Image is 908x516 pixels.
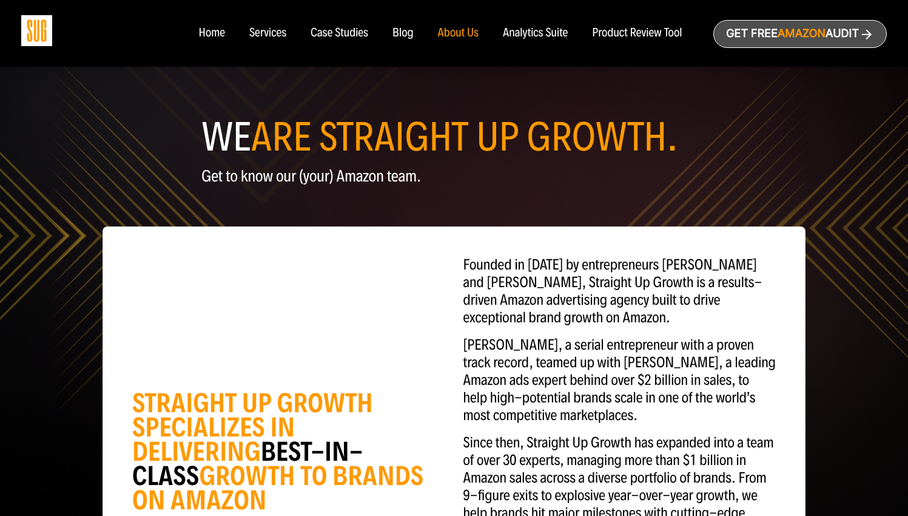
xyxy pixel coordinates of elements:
p: [PERSON_NAME], a serial entrepreneur with a proven track record, teamed up with [PERSON_NAME], a ... [463,336,776,424]
span: ARE STRAIGHT UP GROWTH. [251,113,678,161]
a: Analytics Suite [503,27,568,40]
a: Services [249,27,286,40]
h1: WE [201,119,706,155]
p: Founded in [DATE] by entrepreneurs [PERSON_NAME] and [PERSON_NAME], Straight Up Growth is a resul... [463,256,776,327]
img: Sug [21,15,52,46]
a: Product Review Tool [592,27,682,40]
a: Home [198,27,224,40]
span: Amazon [778,27,826,40]
a: Case Studies [311,27,368,40]
span: BEST-IN-CLASS [132,435,363,492]
p: Get to know our (your) Amazon team. [201,168,706,185]
a: Get freeAmazonAudit [713,20,887,48]
a: Blog [392,27,414,40]
a: About Us [438,27,479,40]
div: STRAIGHT UP GROWTH SPECIALIZES IN DELIVERING GROWTH TO BRANDS ON AMAZON [132,391,445,512]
